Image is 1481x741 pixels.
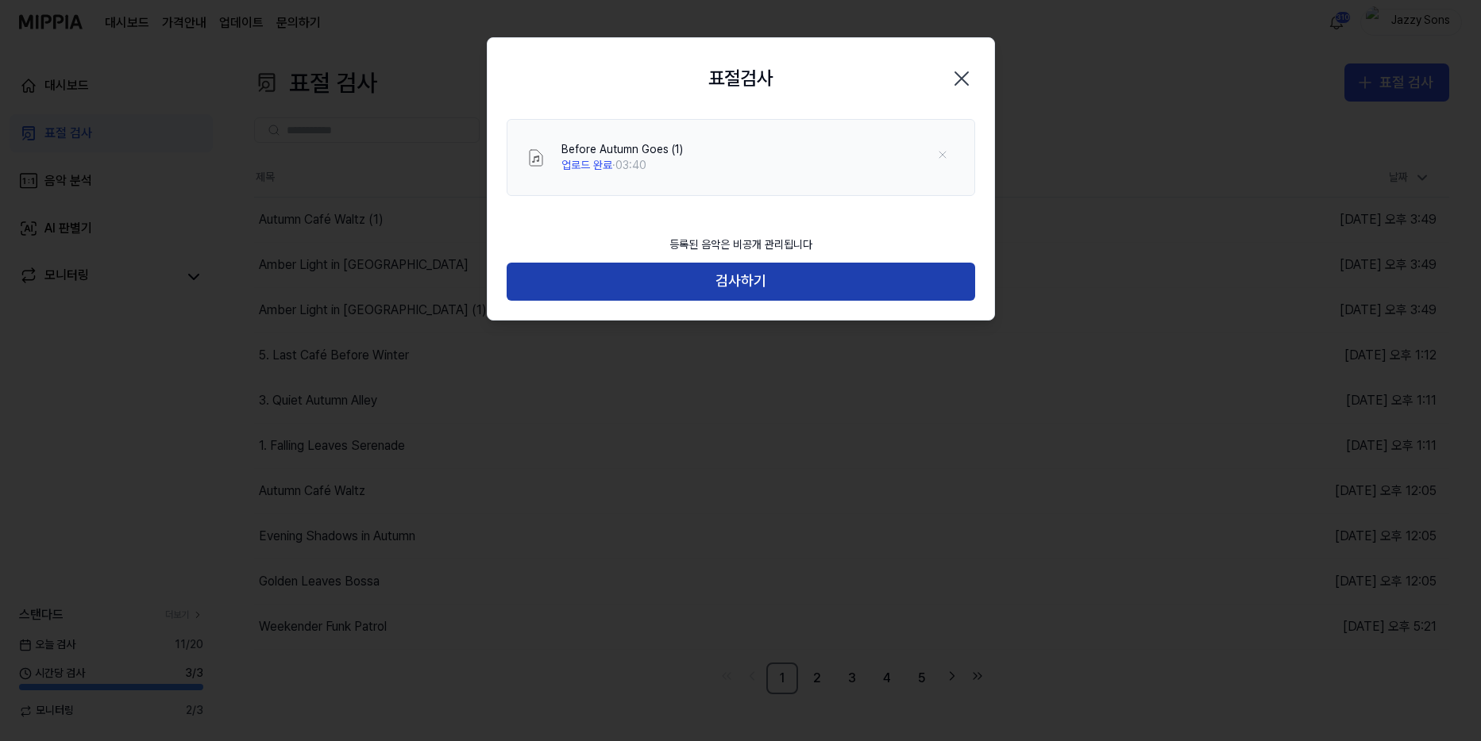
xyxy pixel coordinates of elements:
div: · 03:40 [561,158,683,174]
button: 검사하기 [507,263,975,301]
h2: 표절검사 [708,63,773,94]
div: Before Autumn Goes (1) [561,142,683,158]
img: File Select [526,148,546,167]
span: 업로드 완료 [561,159,612,171]
div: 등록된 음악은 비공개 관리됩니다 [660,228,822,263]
